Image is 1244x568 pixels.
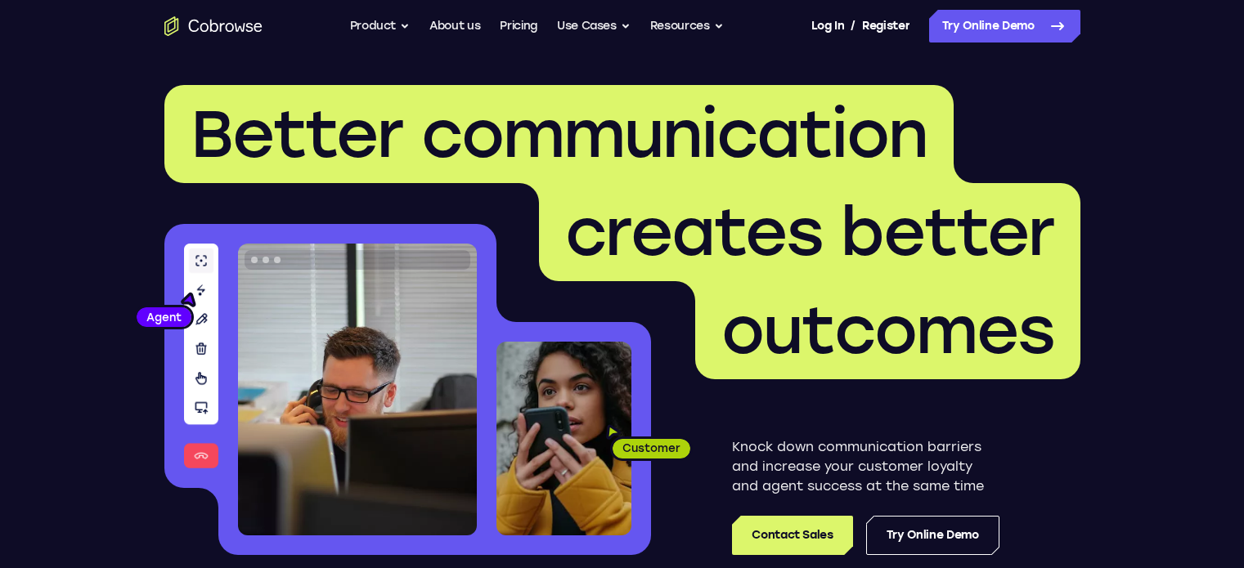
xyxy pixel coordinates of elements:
[721,291,1054,369] span: outcomes
[191,95,927,173] span: Better communication
[238,244,477,535] img: A customer support agent talking on the phone
[350,10,411,42] button: Product
[732,437,999,496] p: Knock down communication barriers and increase your customer loyalty and agent success at the sam...
[929,10,1080,42] a: Try Online Demo
[565,193,1054,271] span: creates better
[164,16,263,36] a: Go to the home page
[732,516,852,555] a: Contact Sales
[557,10,631,42] button: Use Cases
[650,10,724,42] button: Resources
[811,10,844,42] a: Log In
[496,342,631,535] img: A customer holding their phone
[429,10,480,42] a: About us
[851,16,856,36] span: /
[866,516,999,555] a: Try Online Demo
[500,10,537,42] a: Pricing
[862,10,909,42] a: Register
